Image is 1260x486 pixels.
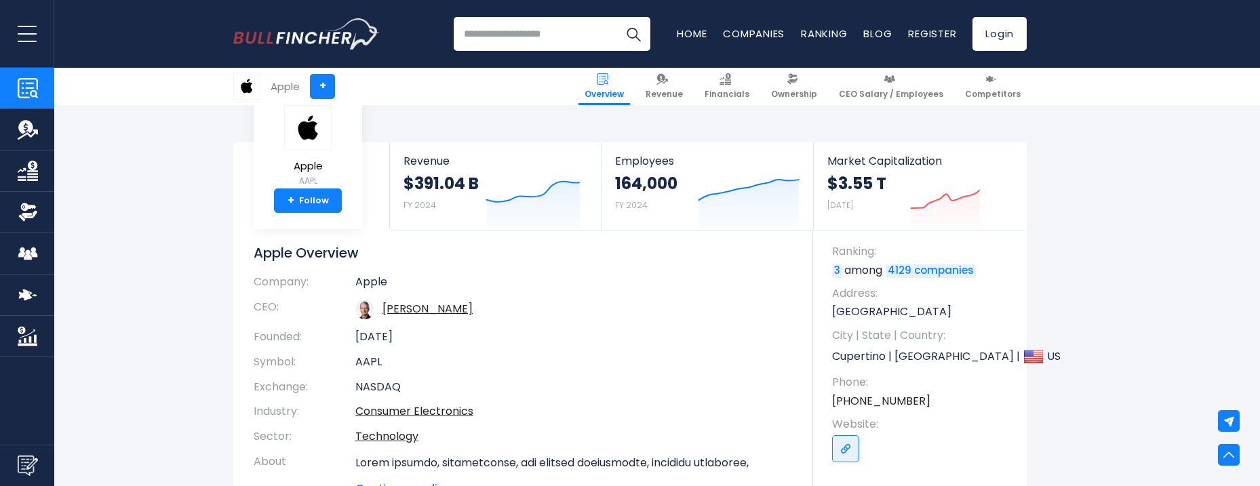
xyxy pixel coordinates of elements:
[288,195,294,207] strong: +
[965,89,1021,100] span: Competitors
[403,173,479,194] strong: $391.04 B
[254,375,355,400] th: Exchange:
[615,155,799,167] span: Employees
[602,142,812,230] a: Employees 164,000 FY 2024
[959,68,1027,105] a: Competitors
[355,300,374,319] img: tim-cook.jpg
[832,286,1013,301] span: Address:
[355,428,418,444] a: Technology
[254,399,355,424] th: Industry:
[355,275,793,295] td: Apple
[723,26,785,41] a: Companies
[814,142,1025,230] a: Market Capitalization $3.55 T [DATE]
[234,73,260,99] img: AAPL logo
[639,68,689,105] a: Revenue
[18,202,38,222] img: Ownership
[832,375,1013,390] span: Phone:
[615,199,648,211] small: FY 2024
[832,264,842,278] a: 3
[832,417,1013,432] span: Website:
[832,328,1013,343] span: City | State | Country:
[908,26,956,41] a: Register
[355,375,793,400] td: NASDAQ
[284,161,332,172] span: Apple
[233,18,380,49] img: Bullfincher logo
[578,68,630,105] a: Overview
[403,199,436,211] small: FY 2024
[801,26,847,41] a: Ranking
[832,435,859,462] a: Go to link
[585,89,624,100] span: Overview
[833,68,949,105] a: CEO Salary / Employees
[355,350,793,375] td: AAPL
[274,188,342,213] a: +Follow
[771,89,817,100] span: Ownership
[705,89,749,100] span: Financials
[254,350,355,375] th: Symbol:
[677,26,707,41] a: Home
[863,26,892,41] a: Blog
[827,199,853,211] small: [DATE]
[254,295,355,325] th: CEO:
[832,394,930,409] a: [PHONE_NUMBER]
[284,105,332,150] img: AAPL logo
[355,403,473,419] a: Consumer Electronics
[646,89,683,100] span: Revenue
[390,142,601,230] a: Revenue $391.04 B FY 2024
[403,155,587,167] span: Revenue
[271,79,300,94] div: Apple
[832,244,1013,259] span: Ranking:
[254,275,355,295] th: Company:
[616,17,650,51] button: Search
[972,17,1027,51] a: Login
[254,244,793,262] h1: Apple Overview
[254,424,355,449] th: Sector:
[886,264,976,278] a: 4129 companies
[832,304,1013,319] p: [GEOGRAPHIC_DATA]
[827,155,1012,167] span: Market Capitalization
[832,263,1013,278] p: among
[832,346,1013,367] p: Cupertino | [GEOGRAPHIC_DATA] | US
[382,301,473,317] a: ceo
[355,325,793,350] td: [DATE]
[310,74,335,99] a: +
[283,104,332,189] a: Apple AAPL
[233,18,379,49] a: Go to homepage
[615,173,677,194] strong: 164,000
[827,173,886,194] strong: $3.55 T
[254,325,355,350] th: Founded:
[839,89,943,100] span: CEO Salary / Employees
[765,68,823,105] a: Ownership
[284,175,332,187] small: AAPL
[698,68,755,105] a: Financials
